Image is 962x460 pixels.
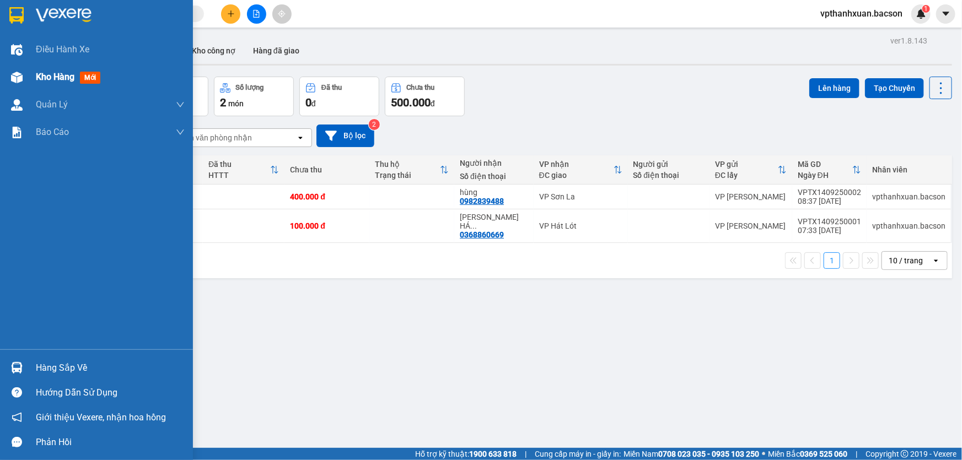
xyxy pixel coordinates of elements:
svg: open [932,256,940,265]
div: Mã GD [798,160,852,169]
span: Kho hàng [36,72,74,82]
div: Đã thu [321,84,342,91]
span: đ [311,99,316,108]
span: question-circle [12,387,22,398]
div: 07:33 [DATE] [798,226,861,235]
div: Ngày ĐH [798,171,852,180]
div: Số điện thoại [633,171,704,180]
div: 0982839488 [460,197,504,205]
div: Số lượng [236,84,264,91]
button: Lên hàng [809,78,859,98]
div: Người gửi [633,160,704,169]
div: vpthanhxuan.bacson [872,221,945,230]
span: món [228,99,244,108]
div: Phản hồi [36,434,185,451]
button: Số lượng2món [214,77,294,116]
th: Toggle SortBy [710,155,792,185]
span: file-add [252,10,260,18]
th: Toggle SortBy [369,155,454,185]
sup: 2 [369,119,380,130]
div: ver 1.8.143 [890,35,927,47]
div: Hàng sắp về [36,360,185,376]
div: VP [PERSON_NAME] [715,221,787,230]
th: Toggle SortBy [792,155,867,185]
span: Miền Bắc [768,448,847,460]
div: VP Sơn La [539,192,622,201]
div: 0368860669 [460,230,504,239]
span: 500.000 [391,96,431,109]
span: mới [80,72,100,84]
span: Miền Nam [624,448,759,460]
div: HTTT [208,171,270,180]
span: down [176,100,185,109]
li: Số 378 [PERSON_NAME] ( trong nhà khách [GEOGRAPHIC_DATA]) [103,27,461,41]
button: Chưa thu500.000đ [385,77,465,116]
button: 1 [824,252,840,269]
button: Tạo Chuyến [865,78,924,98]
img: warehouse-icon [11,44,23,56]
strong: 1900 633 818 [469,450,517,458]
strong: 0708 023 035 - 0935 103 250 [658,450,759,458]
sup: 1 [922,5,930,13]
span: copyright [901,450,909,458]
button: file-add [247,4,266,24]
button: Đã thu0đ [299,77,379,116]
th: Toggle SortBy [203,155,284,185]
div: VPTX1409250002 [798,188,861,197]
span: message [12,437,22,447]
button: Bộ lọc [316,125,374,147]
div: Trạng thái [375,171,440,180]
div: 10 / trang [889,255,923,266]
div: VP Hát Lót [539,221,622,230]
div: 100.000 đ [290,221,364,230]
span: 1 [924,5,928,13]
div: Chưa thu [290,165,364,174]
div: 400.000 đ [290,192,364,201]
span: ⚪️ [762,452,765,456]
span: Hỗ trợ kỹ thuật: [415,448,517,460]
div: MẠNH LINH HÁT LÓT [460,213,528,230]
button: Hàng đã giao [244,37,308,64]
div: VPTX1409250001 [798,217,861,226]
span: Báo cáo [36,125,69,139]
span: plus [227,10,235,18]
span: vpthanhxuan.bacson [811,7,911,20]
span: down [176,128,185,137]
strong: 0369 525 060 [800,450,847,458]
li: Hotline: 0965551559 [103,41,461,55]
div: VP gửi [715,160,778,169]
button: plus [221,4,240,24]
button: Kho công nợ [183,37,244,64]
span: | [525,448,526,460]
svg: open [296,133,305,142]
div: Số điện thoại [460,172,528,181]
span: | [856,448,857,460]
span: caret-down [941,9,951,19]
div: Hướng dẫn sử dụng [36,385,185,401]
span: Điều hành xe [36,42,89,56]
span: notification [12,412,22,423]
img: logo-vxr [9,7,24,24]
span: Cung cấp máy in - giấy in: [535,448,621,460]
th: Toggle SortBy [534,155,628,185]
img: solution-icon [11,127,23,138]
div: Nhân viên [872,165,945,174]
span: đ [431,99,435,108]
b: GỬI : VP [PERSON_NAME] [14,80,192,98]
img: icon-new-feature [916,9,926,19]
span: Giới thiệu Vexere, nhận hoa hồng [36,410,166,424]
div: 08:37 [DATE] [798,197,861,205]
button: caret-down [936,4,955,24]
span: Quản Lý [36,98,68,111]
img: warehouse-icon [11,99,23,111]
img: warehouse-icon [11,72,23,83]
div: vpthanhxuan.bacson [872,192,945,201]
div: Người nhận [460,159,528,167]
button: aim [272,4,292,24]
span: 2 [220,96,226,109]
div: ĐC lấy [715,171,778,180]
div: VP nhận [539,160,614,169]
span: 0 [305,96,311,109]
div: ĐC giao [539,171,614,180]
img: warehouse-icon [11,362,23,374]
